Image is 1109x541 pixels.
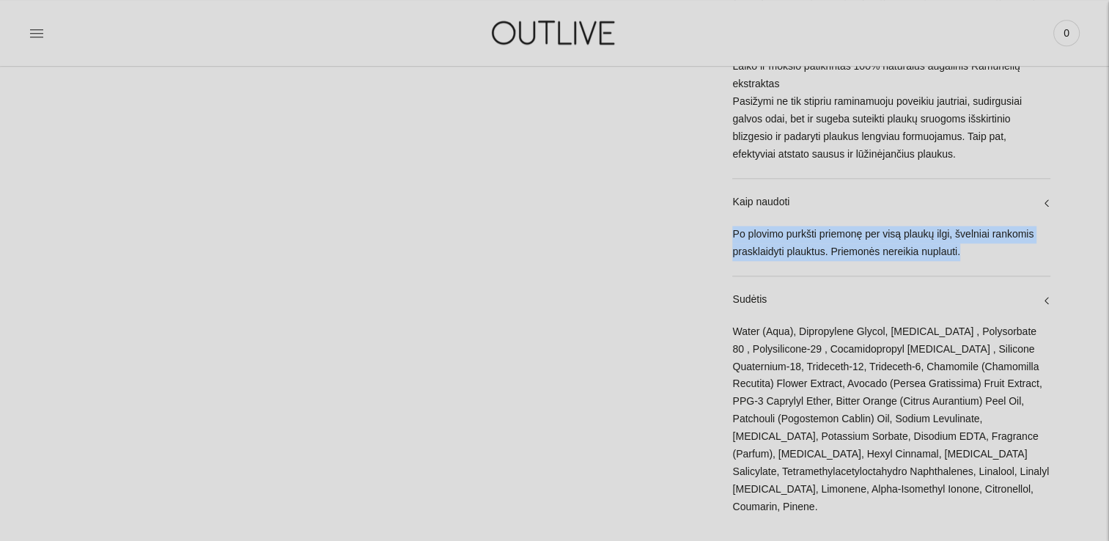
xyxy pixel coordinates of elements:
[463,7,646,58] img: OUTLIVE
[732,323,1050,531] div: Water (Aqua), Dipropylene Glycol, [MEDICAL_DATA] , Polysorbate 80 , Polysilicone-29 , Cocamidopro...
[1053,17,1080,49] a: 0
[732,276,1050,323] a: Sudėtis
[1056,23,1077,43] span: 0
[732,226,1050,276] div: Po plovimo purkšti priemonę per visą plaukų ilgi, švelniai rankomis prasklaidyti plauktus. Priemo...
[732,179,1050,226] a: Kaip naudoti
